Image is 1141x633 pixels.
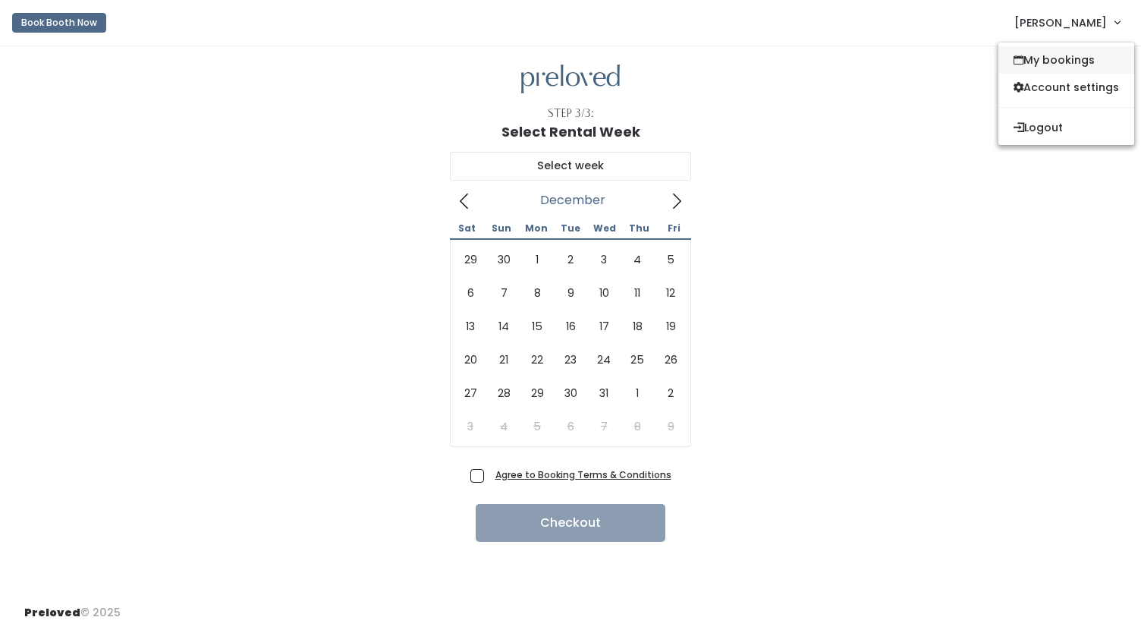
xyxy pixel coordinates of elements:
span: Preloved [24,605,80,620]
span: November 29, 2025 [454,243,487,276]
img: preloved logo [521,65,620,94]
div: Step 3/3: [548,106,594,121]
a: Account settings [998,74,1134,101]
span: December 6, 2025 [454,276,487,310]
span: December 1, 2025 [520,243,554,276]
span: January 2, 2026 [654,376,687,410]
span: December 4, 2025 [621,243,654,276]
span: December [540,197,605,203]
h1: Select Rental Week [501,124,640,140]
span: Wed [588,224,622,233]
span: December 22, 2025 [520,343,554,376]
span: Tue [553,224,587,233]
span: December 2, 2025 [554,243,587,276]
span: Fri [657,224,691,233]
span: December 21, 2025 [487,343,520,376]
span: December 14, 2025 [487,310,520,343]
span: December 12, 2025 [654,276,687,310]
span: December 7, 2025 [487,276,520,310]
a: Book Booth Now [12,6,106,39]
span: Sat [450,224,484,233]
button: Book Booth Now [12,13,106,33]
span: December 30, 2025 [554,376,587,410]
span: Sun [484,224,518,233]
span: December 10, 2025 [587,276,621,310]
span: December 25, 2025 [621,343,654,376]
button: Logout [998,114,1134,141]
span: Mon [519,224,553,233]
span: December 31, 2025 [587,376,621,410]
span: December 24, 2025 [587,343,621,376]
span: November 30, 2025 [487,243,520,276]
span: December 11, 2025 [621,276,654,310]
span: December 28, 2025 [487,376,520,410]
span: December 15, 2025 [520,310,554,343]
input: Select week [450,152,691,181]
span: December 19, 2025 [654,310,687,343]
span: December 8, 2025 [520,276,554,310]
span: December 3, 2025 [587,243,621,276]
span: December 27, 2025 [454,376,487,410]
span: December 18, 2025 [621,310,654,343]
span: December 26, 2025 [654,343,687,376]
span: January 1, 2026 [621,376,654,410]
span: December 20, 2025 [454,343,487,376]
span: December 29, 2025 [520,376,554,410]
a: Agree to Booking Terms & Conditions [495,468,671,481]
span: December 23, 2025 [554,343,587,376]
span: December 16, 2025 [554,310,587,343]
button: Checkout [476,504,665,542]
a: My bookings [998,46,1134,74]
span: [PERSON_NAME] [1014,14,1107,31]
div: © 2025 [24,593,121,621]
span: December 17, 2025 [587,310,621,343]
span: Thu [622,224,656,233]
span: December 5, 2025 [654,243,687,276]
span: December 9, 2025 [554,276,587,310]
a: [PERSON_NAME] [999,6,1135,39]
span: December 13, 2025 [454,310,487,343]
